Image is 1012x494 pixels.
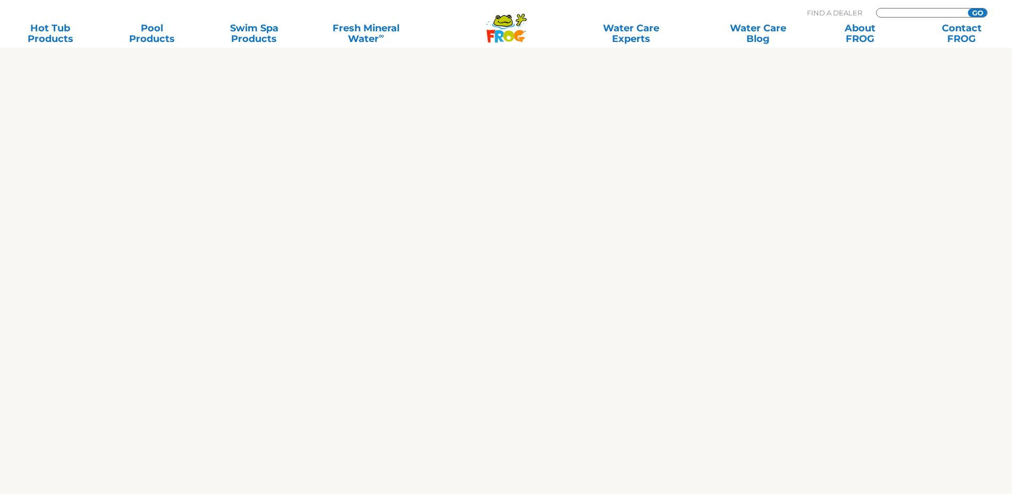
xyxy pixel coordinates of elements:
a: ContactFROG [922,23,1001,44]
a: Water CareExperts [567,23,695,44]
a: PoolProducts [113,23,192,44]
a: Fresh MineralWater∞ [316,23,415,44]
p: Find A Dealer [807,8,862,18]
a: Hot TubProducts [11,23,90,44]
a: AboutFROG [820,23,899,44]
input: Zip Code Form [885,8,956,18]
a: Swim SpaProducts [215,23,294,44]
sup: ∞ [379,31,384,40]
a: Water CareBlog [718,23,797,44]
input: GO [968,8,987,17]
